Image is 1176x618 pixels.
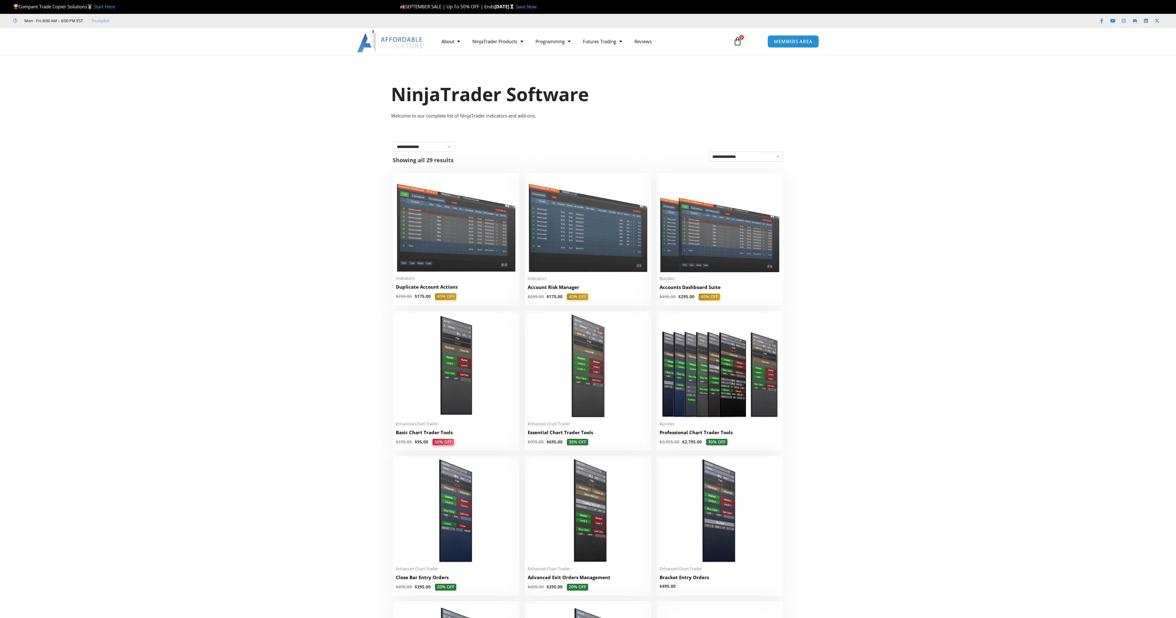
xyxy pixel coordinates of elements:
a: Save Now [516,3,537,10]
span: 40% OFF [567,294,588,300]
bdi: 295.00 [678,294,694,299]
img: BracketEntryOrders [660,459,780,562]
bdi: 495.00 [396,584,412,590]
span: Enhanced Chart Trader [396,421,516,426]
h2: Close Bar Entry Orders [396,574,516,581]
span: $ [415,584,417,590]
span: Enhanced Chart Trader [528,566,648,571]
span: Indicators [528,276,648,281]
span: $ [396,584,398,590]
span: $ [547,294,549,299]
img: Account Risk Manager [528,176,648,272]
span: 20% OFF [567,584,588,591]
span: Bundles [660,276,780,281]
span: 40% OFF [435,293,456,300]
a: Futures Trading [577,34,628,48]
a: MEMBERS AREA [767,35,819,48]
span: 40% OFF [699,294,720,300]
bdi: 495.00 [660,294,676,299]
span: $ [528,584,530,590]
h2: Advanced Exit Orders Management [528,574,648,581]
a: Accounts Dashboard Suite [660,284,780,294]
a: 0 [724,32,751,50]
a: NinjaTrader Products [466,34,529,48]
bdi: 295.00 [528,294,544,299]
a: Reviews [628,34,658,48]
nav: Menu [435,34,726,48]
span: Bundles [660,421,780,426]
h2: Basic Chart Trader Tools [396,429,516,436]
a: Duplicate Account Actions [396,284,516,293]
h2: Essential Chart Trader Tools [528,429,648,436]
span: 30% OFF [567,439,588,446]
a: Close Bar Entry Orders [396,574,516,584]
a: Advanced Exit Orders Management [528,574,648,584]
h2: Bracket Entry Orders [660,574,780,581]
img: 🥇 [87,4,92,9]
p: Showing all 29 results [393,157,454,163]
span: Mon - Fri: 8:00 AM – 6:00 PM EST [23,17,83,24]
span: $ [528,294,530,299]
bdi: 175.00 [415,294,431,299]
span: 50% OFF [433,439,454,446]
span: Enhanced Chart Trader [528,421,648,426]
bdi: 95.00 [415,439,428,445]
a: Trustpilot [92,17,109,24]
h2: Account Risk Manager [528,284,648,290]
img: 🏆 [14,4,18,9]
a: Basic Chart Trader Tools [396,429,516,439]
span: MEMBERS AREA [774,39,812,44]
span: 20% OFF [435,584,456,591]
a: About [435,34,466,48]
bdi: 495.00 [528,584,544,590]
span: SEPTEMBER SALE | Up To 50% OFF | Ends [400,3,494,10]
h2: Professional Chart Trader Tools [660,429,780,436]
img: CloseBarOrders [396,459,516,562]
bdi: 295.00 [396,294,412,299]
img: ProfessionalToolsBundlePage [660,314,780,418]
img: Accounts Dashboard Suite [660,176,780,272]
span: $ [396,439,398,445]
h1: NinjaTrader Software [391,81,785,107]
img: Duplicate Account Actions [396,176,516,272]
span: $ [660,583,662,589]
bdi: 195.00 [396,439,412,445]
select: Shop order [708,152,783,162]
strong: [DATE] [494,3,516,10]
img: Essential Chart Trader Tools [528,314,648,418]
img: LogoAI | Affordable Indicators – NinjaTrader [357,30,423,52]
span: $ [415,294,417,299]
a: Bracket Entry Orders [660,574,780,584]
img: AdvancedStopLossMgmt [528,459,648,562]
div: Welcome to our complete list of NinjaTrader indicators and add-ons. [391,112,785,120]
h2: Accounts Dashboard Suite [660,284,780,290]
bdi: 175.00 [547,294,563,299]
span: Enhanced Chart Trader [660,566,780,571]
span: $ [678,294,681,299]
a: Programming [529,34,577,48]
a: Essential Chart Trader Tools [528,429,648,439]
bdi: 495.00 [660,583,676,589]
a: Start Here [94,3,115,10]
span: Enhanced Chart Trader [396,566,516,571]
img: ⌛ [510,4,514,9]
span: Compare Trade Copier Solutions [13,3,115,10]
span: $ [415,439,417,445]
a: Account Risk Manager [528,284,648,294]
h2: Duplicate Account Actions [396,284,516,290]
span: $ [547,584,549,590]
img: 🍂 [400,4,405,9]
span: $ [528,439,530,445]
span: $ [660,439,662,445]
span: Indicators [396,276,516,281]
span: $ [396,294,398,299]
span: 0 [739,35,744,40]
span: $ [660,294,662,299]
bdi: 3,995.00 [660,439,679,445]
bdi: 995.00 [528,439,544,445]
bdi: 2,795.00 [682,439,702,445]
span: 30% OFF [706,439,727,446]
span: $ [547,439,549,445]
a: Professional Chart Trader Tools [660,429,780,439]
bdi: 695.00 [547,439,563,445]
